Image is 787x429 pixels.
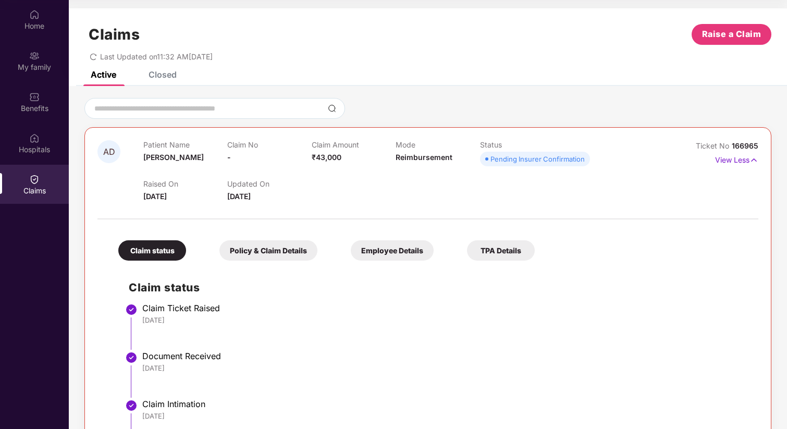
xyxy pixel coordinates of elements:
[227,140,311,149] p: Claim No
[142,399,748,409] div: Claim Intimation
[143,153,204,162] span: [PERSON_NAME]
[91,69,116,80] div: Active
[219,240,317,261] div: Policy & Claim Details
[125,351,138,364] img: svg+xml;base64,PHN2ZyBpZD0iU3RlcC1Eb25lLTMyeDMyIiB4bWxucz0iaHR0cDovL3d3dy53My5vcmcvMjAwMC9zdmciIH...
[467,240,535,261] div: TPA Details
[227,153,231,162] span: -
[328,104,336,113] img: svg+xml;base64,PHN2ZyBpZD0iU2VhcmNoLTMyeDMyIiB4bWxucz0iaHR0cDovL3d3dy53My5vcmcvMjAwMC9zdmciIHdpZH...
[142,411,748,421] div: [DATE]
[227,192,251,201] span: [DATE]
[696,141,732,150] span: Ticket No
[396,140,479,149] p: Mode
[29,133,40,143] img: svg+xml;base64,PHN2ZyBpZD0iSG9zcGl0YWxzIiB4bWxucz0iaHR0cDovL3d3dy53My5vcmcvMjAwMC9zdmciIHdpZHRoPS...
[227,179,311,188] p: Updated On
[142,315,748,325] div: [DATE]
[118,240,186,261] div: Claim status
[143,140,227,149] p: Patient Name
[702,28,761,41] span: Raise a Claim
[480,140,564,149] p: Status
[125,303,138,316] img: svg+xml;base64,PHN2ZyBpZD0iU3RlcC1Eb25lLTMyeDMyIiB4bWxucz0iaHR0cDovL3d3dy53My5vcmcvMjAwMC9zdmciIH...
[29,174,40,185] img: svg+xml;base64,PHN2ZyBpZD0iQ2xhaW0iIHhtbG5zPSJodHRwOi8vd3d3LnczLm9yZy8yMDAwL3N2ZyIgd2lkdGg9IjIwIi...
[29,92,40,102] img: svg+xml;base64,PHN2ZyBpZD0iQmVuZWZpdHMiIHhtbG5zPSJodHRwOi8vd3d3LnczLm9yZy8yMDAwL3N2ZyIgd2lkdGg9Ij...
[90,52,97,61] span: redo
[100,52,213,61] span: Last Updated on 11:32 AM[DATE]
[149,69,177,80] div: Closed
[125,399,138,412] img: svg+xml;base64,PHN2ZyBpZD0iU3RlcC1Eb25lLTMyeDMyIiB4bWxucz0iaHR0cDovL3d3dy53My5vcmcvMjAwMC9zdmciIH...
[142,303,748,313] div: Claim Ticket Raised
[351,240,434,261] div: Employee Details
[103,148,115,156] span: AD
[129,279,748,296] h2: Claim status
[312,153,341,162] span: ₹43,000
[143,179,227,188] p: Raised On
[692,24,771,45] button: Raise a Claim
[143,192,167,201] span: [DATE]
[29,51,40,61] img: svg+xml;base64,PHN2ZyB3aWR0aD0iMjAiIGhlaWdodD0iMjAiIHZpZXdCb3g9IjAgMCAyMCAyMCIgZmlsbD0ibm9uZSIgeG...
[312,140,396,149] p: Claim Amount
[490,154,585,164] div: Pending Insurer Confirmation
[715,152,758,166] p: View Less
[732,141,758,150] span: 166965
[396,153,452,162] span: Reimbursement
[29,9,40,20] img: svg+xml;base64,PHN2ZyBpZD0iSG9tZSIgeG1sbnM9Imh0dHA6Ly93d3cudzMub3JnLzIwMDAvc3ZnIiB3aWR0aD0iMjAiIG...
[89,26,140,43] h1: Claims
[749,154,758,166] img: svg+xml;base64,PHN2ZyB4bWxucz0iaHR0cDovL3d3dy53My5vcmcvMjAwMC9zdmciIHdpZHRoPSIxNyIgaGVpZ2h0PSIxNy...
[142,363,748,373] div: [DATE]
[142,351,748,361] div: Document Received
